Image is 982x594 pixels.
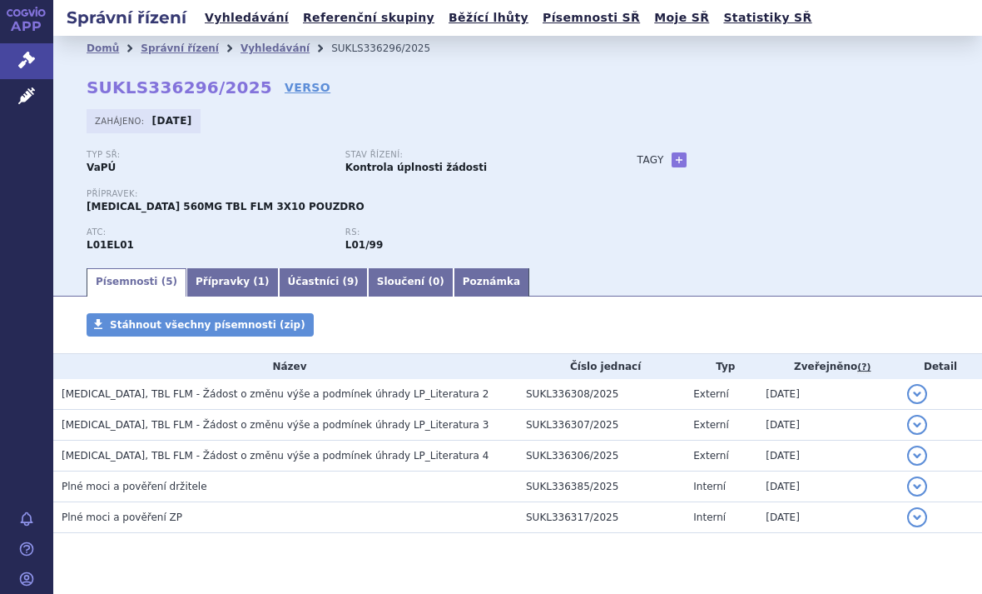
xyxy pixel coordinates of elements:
th: Typ [685,354,757,379]
strong: [DATE] [152,115,192,127]
button: detail [907,507,927,527]
span: Plné moci a pověření držitele [62,481,207,492]
a: Vyhledávání [200,7,294,29]
a: Písemnosti (5) [87,268,186,297]
a: VERSO [285,79,330,96]
button: detail [907,415,927,435]
a: Statistiky SŘ [718,7,816,29]
p: Stav řízení: [345,150,588,160]
span: 0 [433,276,439,287]
td: SUKL336306/2025 [518,441,685,472]
a: + [672,152,687,167]
a: Správní řízení [141,42,219,54]
td: SUKL336308/2025 [518,379,685,410]
h2: Správní řízení [53,6,200,29]
td: [DATE] [757,472,899,502]
span: IMBRUVICA, TBL FLM - Žádost o změnu výše a podmínek úhrady LP_Literatura 3 [62,419,489,431]
p: RS: [345,227,588,237]
td: [DATE] [757,502,899,533]
a: Referenční skupiny [298,7,439,29]
button: detail [907,384,927,404]
td: SUKL336307/2025 [518,410,685,441]
span: [MEDICAL_DATA] 560MG TBL FLM 3X10 POUZDRO [87,201,365,212]
span: Interní [693,512,726,523]
strong: Kontrola úplnosti žádosti [345,162,487,173]
a: Poznámka [454,268,529,297]
a: Běžící lhůty [444,7,533,29]
span: 9 [347,276,354,287]
td: [DATE] [757,379,899,410]
p: ATC: [87,227,329,237]
span: 1 [258,276,265,287]
abbr: (?) [857,362,870,373]
span: Zahájeno: [95,114,147,127]
th: Detail [899,354,982,379]
span: Stáhnout všechny písemnosti (zip) [110,319,305,331]
td: SUKL336317/2025 [518,502,685,533]
a: Moje SŘ [649,7,714,29]
button: detail [907,477,927,497]
td: [DATE] [757,410,899,441]
p: Typ SŘ: [87,150,329,160]
strong: SUKLS336296/2025 [87,77,272,97]
p: Přípravek: [87,189,604,199]
span: Externí [693,419,728,431]
li: SUKLS336296/2025 [331,36,452,61]
td: [DATE] [757,441,899,472]
a: Domů [87,42,119,54]
th: Název [53,354,518,379]
th: Zveřejněno [757,354,899,379]
a: Přípravky (1) [186,268,279,297]
span: Interní [693,481,726,492]
strong: IBRUTINIB [87,239,134,251]
span: Externí [693,388,728,400]
span: Plné moci a pověření ZP [62,512,182,523]
a: Vyhledávání [241,42,310,54]
a: Stáhnout všechny písemnosti (zip) [87,313,314,337]
span: IMBRUVICA, TBL FLM - Žádost o změnu výše a podmínek úhrady LP_Literatura 2 [62,388,489,400]
a: Písemnosti SŘ [538,7,645,29]
a: Účastníci (9) [279,268,368,297]
strong: ibrutinib [345,239,383,251]
a: Sloučení (0) [368,268,454,297]
span: IMBRUVICA, TBL FLM - Žádost o změnu výše a podmínek úhrady LP_Literatura 4 [62,450,489,462]
h3: Tagy [637,150,664,170]
strong: VaPÚ [87,162,116,173]
button: detail [907,446,927,466]
td: SUKL336385/2025 [518,472,685,502]
span: 5 [166,276,172,287]
th: Číslo jednací [518,354,685,379]
span: Externí [693,450,728,462]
